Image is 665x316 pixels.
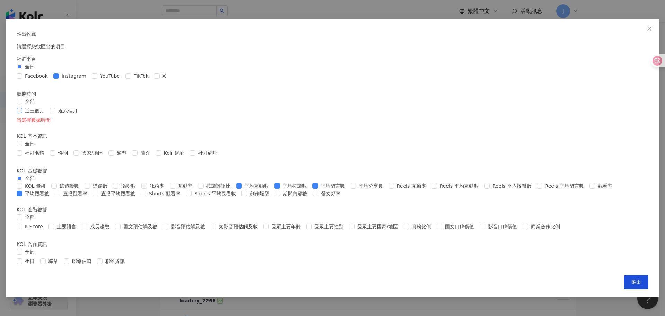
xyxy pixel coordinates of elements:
[280,182,310,190] span: 平均按讚數
[55,149,71,157] span: 性別
[161,149,187,157] span: Kolr 網址
[204,182,233,190] span: 按讚評論比
[22,140,37,147] span: 全部
[87,223,112,230] span: 成長趨勢
[22,248,37,256] span: 全部
[69,257,94,265] span: 聯絡信箱
[355,223,401,230] span: 受眾主要國家/地區
[22,213,37,221] span: 全部
[146,190,183,197] span: Shorts 觀看率
[247,190,272,197] span: 創作類型
[17,30,648,38] p: 匯出收藏
[437,182,481,190] span: Reels 平均互動數
[60,190,90,197] span: 直播觀看率
[90,182,110,190] span: 追蹤數
[318,182,348,190] span: 平均留言數
[175,182,195,190] span: 互動率
[195,149,220,157] span: 社群網址
[138,149,153,157] span: 簡介
[356,182,386,190] span: 平均分享數
[160,72,169,80] span: X
[17,43,648,50] p: 請選擇您欲匯出的項目
[17,167,648,174] div: KOL 基礎數據
[409,223,434,230] span: 真粉比例
[22,182,48,190] span: KOL 量級
[595,182,615,190] span: 觀看率
[17,55,648,63] div: 社群平台
[55,107,80,114] span: 近六個月
[114,149,129,157] span: 類型
[17,132,648,140] div: KOL 基本資訊
[168,223,208,230] span: 影音預估觸及數
[242,182,272,190] span: 平均互動數
[147,182,167,190] span: 漲粉率
[22,107,47,114] span: 近三個月
[17,116,648,124] div: 請選擇數據時間
[442,223,477,230] span: 圖文口碑價值
[22,257,37,265] span: 生日
[22,190,52,197] span: 平均觀看數
[97,72,123,80] span: YouTube
[118,182,139,190] span: 漲粉數
[17,90,648,97] div: 數據時間
[131,72,151,80] span: TikTok
[22,149,47,157] span: 社群名稱
[54,223,79,230] span: 主要語言
[79,149,106,157] span: 國家/地區
[624,275,648,289] button: 匯出
[22,223,46,230] span: K-Score
[485,223,520,230] span: 影音口碑價值
[17,240,648,248] div: KOL 合作資訊
[192,190,238,197] span: Shorts 平均觀看數
[216,223,260,230] span: 短影音預估觸及數
[394,182,429,190] span: Reels 互動率
[312,223,346,230] span: 受眾主要性別
[103,257,127,265] span: 聯絡資訊
[318,190,343,197] span: 發文頻率
[98,190,138,197] span: 直播平均觀看數
[46,257,61,265] span: 職業
[642,22,656,36] button: Close
[57,182,82,190] span: 總追蹤數
[631,279,641,285] span: 匯出
[17,206,648,213] div: KOL 進階數據
[22,174,37,182] span: 全部
[528,223,563,230] span: 商業合作比例
[269,223,303,230] span: 受眾主要年齡
[22,97,37,105] span: 全部
[22,63,37,70] span: 全部
[647,26,652,32] span: close
[490,182,534,190] span: Reels 平均按讚數
[59,72,89,80] span: Instagram
[121,223,160,230] span: 圖文預估觸及數
[542,182,587,190] span: Reels 平均留言數
[280,190,310,197] span: 期間內容數
[22,72,51,80] span: Facebook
